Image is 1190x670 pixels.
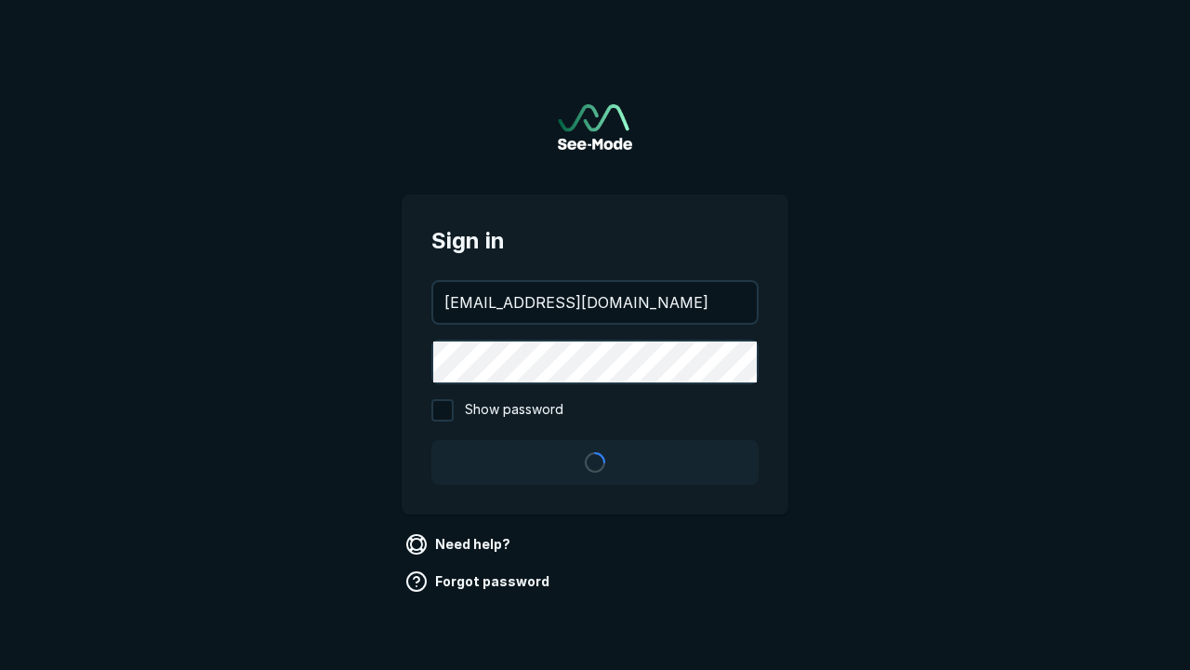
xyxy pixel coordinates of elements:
a: Forgot password [402,567,557,596]
span: Sign in [431,224,759,258]
img: See-Mode Logo [558,104,632,150]
a: Need help? [402,529,518,559]
input: your@email.com [433,282,757,323]
span: Show password [465,399,563,422]
a: Go to sign in [558,104,632,150]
